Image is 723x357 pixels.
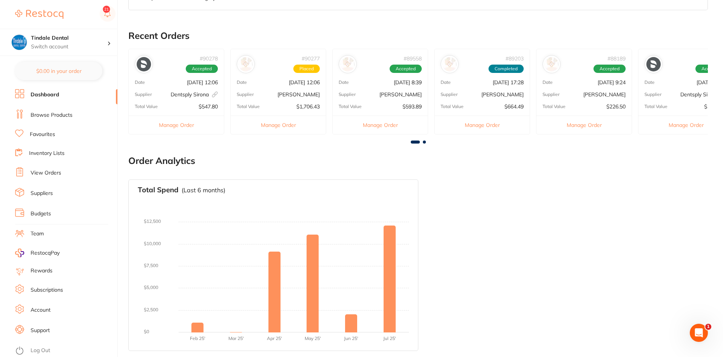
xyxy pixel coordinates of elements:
[239,57,253,71] img: Henry Schein Halas
[481,91,524,97] p: [PERSON_NAME]
[171,91,218,97] p: Dentsply Sirona
[544,57,559,71] img: Adam Dental
[289,79,320,85] p: [DATE] 12:06
[277,91,320,97] p: [PERSON_NAME]
[646,57,661,71] img: Dentsply Sirona
[302,56,320,62] p: # 90277
[402,104,422,110] p: $593.89
[200,56,218,62] p: # 90278
[339,104,362,109] p: Total Value
[644,92,661,97] p: Supplier
[15,249,60,257] a: RestocqPay
[237,92,254,97] p: Supplier
[15,345,115,357] button: Log Out
[15,249,24,257] img: RestocqPay
[31,91,59,99] a: Dashboard
[493,79,524,85] p: [DATE] 17:28
[504,104,524,110] p: $664.49
[644,104,668,109] p: Total Value
[31,230,44,238] a: Team
[182,187,225,193] p: (Last 6 months)
[31,34,107,42] h4: Tindale Dental
[394,79,422,85] p: [DATE] 8:39
[341,57,355,71] img: Henry Schein Halas
[598,79,626,85] p: [DATE] 9:24
[135,80,145,85] p: Date
[404,56,422,62] p: # 89558
[435,116,530,134] button: Manage Order
[489,65,524,73] span: Completed
[31,43,107,51] p: Switch account
[31,210,51,218] a: Budgets
[607,56,626,62] p: # 88189
[199,104,218,110] p: $547.80
[543,80,553,85] p: Date
[135,92,152,97] p: Supplier
[31,169,61,177] a: View Orders
[442,57,457,71] img: Henry Schein Halas
[15,62,102,80] button: $0.00 in your order
[237,104,260,109] p: Total Value
[379,91,422,97] p: [PERSON_NAME]
[594,65,626,73] span: Accepted
[31,190,53,197] a: Suppliers
[606,104,626,110] p: $226.50
[583,91,626,97] p: [PERSON_NAME]
[506,56,524,62] p: # 89203
[543,104,566,109] p: Total Value
[186,65,218,73] span: Accepted
[231,116,326,134] button: Manage Order
[705,324,711,330] span: 1
[690,324,708,342] iframe: Intercom live chat
[12,35,27,50] img: Tindale Dental
[31,347,50,354] a: Log Out
[31,286,63,294] a: Subscriptions
[128,31,708,41] h2: Recent Orders
[137,57,151,71] img: Dentsply Sirona
[441,92,458,97] p: Supplier
[296,104,320,110] p: $1,706.43
[390,65,422,73] span: Accepted
[31,111,72,119] a: Browse Products
[128,156,708,166] h2: Order Analytics
[31,249,60,257] span: RestocqPay
[129,116,224,134] button: Manage Order
[31,306,51,314] a: Account
[15,6,63,23] a: Restocq Logo
[31,267,52,275] a: Rewards
[441,80,451,85] p: Date
[536,116,632,134] button: Manage Order
[644,80,655,85] p: Date
[187,79,218,85] p: [DATE] 12:06
[441,104,464,109] p: Total Value
[135,104,158,109] p: Total Value
[293,65,320,73] span: Placed
[333,116,428,134] button: Manage Order
[138,186,179,194] h3: Total Spend
[543,92,560,97] p: Supplier
[31,327,50,334] a: Support
[30,131,55,138] a: Favourites
[29,150,65,157] a: Inventory Lists
[237,80,247,85] p: Date
[15,10,63,19] img: Restocq Logo
[339,92,356,97] p: Supplier
[339,80,349,85] p: Date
